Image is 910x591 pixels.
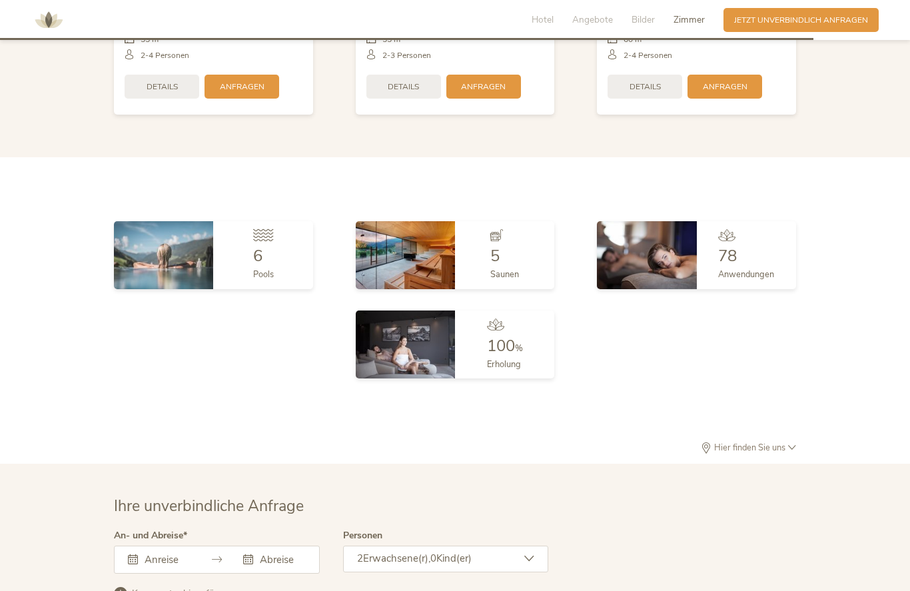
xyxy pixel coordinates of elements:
span: 2-4 Personen [141,50,189,61]
span: 6 [253,245,262,267]
span: % [515,342,523,354]
input: Anreise [141,553,190,566]
input: Abreise [256,553,305,566]
span: Erholung [487,358,521,370]
span: Jetzt unverbindlich anfragen [734,15,868,26]
span: 100 [487,335,515,356]
span: Details [388,81,419,93]
span: Hotel [532,13,554,26]
span: Details [147,81,178,93]
span: Anfragen [703,81,747,93]
span: Saunen [490,269,519,281]
span: 5 [490,245,500,267]
span: Hier finden Sie uns [711,444,788,452]
span: Kind(er) [436,552,472,565]
span: 78 [718,245,737,267]
span: Zimmer [674,13,705,26]
span: Details [630,81,661,93]
span: Pools [253,269,274,281]
a: AMONTI & LUNARIS Wellnessresort [29,16,69,23]
span: Angebote [572,13,613,26]
label: Personen [343,531,382,540]
span: 2 [357,552,363,565]
span: Bilder [632,13,655,26]
span: 0 [430,552,436,565]
span: Ihre unverbindliche Anfrage [114,496,304,516]
span: 2-4 Personen [624,50,672,61]
span: Anwendungen [718,269,774,281]
span: Anfragen [220,81,264,93]
label: An- und Abreise [114,531,187,540]
span: 2-3 Personen [382,50,431,61]
span: Anfragen [461,81,506,93]
span: Erwachsene(r), [363,552,430,565]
